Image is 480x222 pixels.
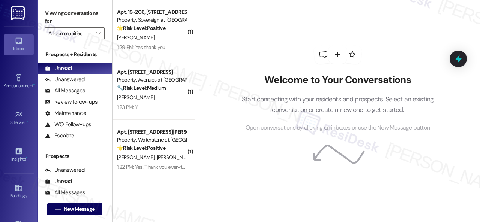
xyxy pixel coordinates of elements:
[231,94,445,115] p: Start connecting with your residents and prospects. Select an existing conversation or create a n...
[117,128,186,136] div: Apt. [STREET_ADDRESS][PERSON_NAME]
[117,44,165,51] div: 1:29 PM: Yes thank you
[37,152,112,160] div: Prospects
[45,166,85,174] div: Unanswered
[117,85,166,91] strong: 🔧 Risk Level: Medium
[47,203,103,215] button: New Message
[117,16,186,24] div: Property: Sovereign at [GEOGRAPHIC_DATA]
[45,189,85,197] div: All Messages
[117,94,154,101] span: [PERSON_NAME]
[117,154,157,161] span: [PERSON_NAME]
[117,136,186,144] div: Property: Waterstone at [GEOGRAPHIC_DATA]
[55,206,61,212] i: 
[45,109,86,117] div: Maintenance
[117,145,165,151] strong: 🌟 Risk Level: Positive
[4,182,34,202] a: Buildings
[48,27,93,39] input: All communities
[117,68,186,76] div: Apt. [STREET_ADDRESS]
[45,76,85,83] div: Unanswered
[96,30,100,36] i: 
[27,119,28,124] span: •
[45,177,72,185] div: Unread
[117,25,165,31] strong: 🌟 Risk Level: Positive
[45,7,105,27] label: Viewing conversations for
[33,82,34,87] span: •
[117,104,138,110] div: 1:23 PM: Y
[4,108,34,128] a: Site Visit •
[4,145,34,165] a: Insights •
[157,154,242,161] span: [PERSON_NAME][GEOGRAPHIC_DATA]
[11,6,26,20] img: ResiDesk Logo
[45,87,85,95] div: All Messages
[117,34,154,41] span: [PERSON_NAME]
[117,76,186,84] div: Property: Avenues at [GEOGRAPHIC_DATA]
[26,155,27,161] span: •
[117,8,186,16] div: Apt. 19~206, [STREET_ADDRESS]
[4,34,34,55] a: Inbox
[45,132,74,140] div: Escalate
[37,51,112,58] div: Prospects + Residents
[64,205,94,213] span: New Message
[246,123,430,133] span: Open conversations by clicking on inboxes or use the New Message button
[117,164,204,170] div: 1:22 PM: Yes. Thank you everything good.
[45,64,72,72] div: Unread
[45,121,91,128] div: WO Follow-ups
[231,74,445,86] h2: Welcome to Your Conversations
[45,98,97,106] div: Review follow-ups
